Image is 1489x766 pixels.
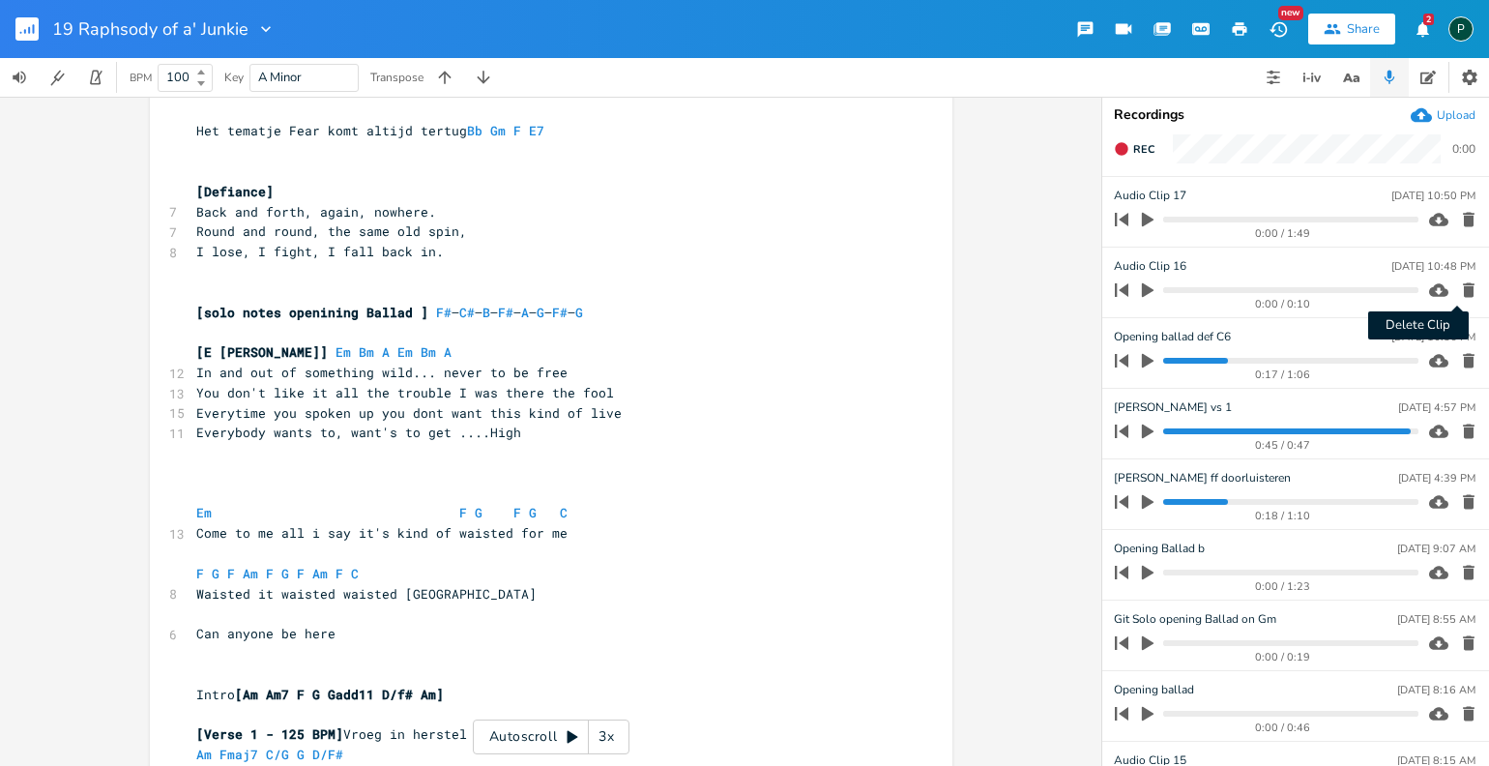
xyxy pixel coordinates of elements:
[1148,581,1418,592] div: 0:00 / 1:23
[196,203,436,221] span: Back and forth, again, nowhere.
[196,364,568,381] span: In and out of something wild... never to be free
[444,343,452,361] span: A
[382,343,390,361] span: A
[243,565,258,582] span: Am
[224,72,244,83] div: Key
[312,746,343,763] span: D/F#
[351,565,359,582] span: C
[196,504,212,521] span: Em
[281,565,289,582] span: G
[370,72,423,83] div: Transpose
[513,504,521,521] span: F
[196,686,452,703] span: Intro
[312,565,328,582] span: Am
[266,565,274,582] span: F
[219,746,258,763] span: Fmaj7
[196,725,467,743] span: Vroeg in herstel
[1448,7,1474,51] button: P
[1452,143,1475,155] div: 0:00
[467,122,482,139] span: Bb
[336,343,351,361] span: Em
[1114,540,1205,558] span: Opening Ballad b
[521,304,529,321] span: A
[1114,469,1291,487] span: [PERSON_NAME] ff doorluisteren
[52,20,248,38] span: 19 Raphsody of a' Junkie
[196,304,583,321] span: – – – – – – –
[1455,275,1481,306] button: Delete Clip
[1133,142,1154,157] span: Rec
[397,343,413,361] span: Em
[336,565,343,582] span: F
[513,122,521,139] span: F
[196,625,336,642] span: Can anyone be here
[1114,398,1232,417] span: [PERSON_NAME] vs 1
[196,565,204,582] span: F
[1114,328,1231,346] span: Opening ballad def C6
[475,504,482,521] span: G
[1148,299,1418,309] div: 0:00 / 0:10
[196,384,614,401] span: You don't like it all the trouble I was there the fool
[1114,108,1477,122] div: Recordings
[560,504,568,521] span: C
[1397,685,1475,695] div: [DATE] 8:16 AM
[235,686,444,703] span: [Am Am7 F G Gadd11 D/f# Am]
[552,304,568,321] span: F#
[297,746,305,763] span: G
[196,404,622,422] span: Everytime you spoken up you dont want this kind of live
[130,73,152,83] div: BPM
[196,343,328,361] span: [E [PERSON_NAME]]
[196,725,343,743] span: [Verse 1 - 125 BPM]
[1148,511,1418,521] div: 0:18 / 1:10
[196,222,467,240] span: Round and round, the same old spin,
[196,424,521,441] span: Everybody wants to, want's to get ....High
[498,304,513,321] span: F#
[1347,20,1380,38] div: Share
[196,585,537,603] span: Waisted it waisted waisted [GEOGRAPHIC_DATA]
[1114,257,1186,276] span: Audio Clip 16
[1391,332,1475,342] div: [DATE] 10:56 PM
[196,122,552,139] span: Het tematje Fear komt altijd tertug
[1114,187,1186,205] span: Audio Clip 17
[1114,681,1194,699] span: Opening ballad
[359,343,374,361] span: Bm
[529,122,544,139] span: E7
[1114,610,1276,629] span: Git Solo opening Ballad on Gm
[196,304,428,321] span: [solo notes openining Ballad ]
[1397,614,1475,625] div: [DATE] 8:55 AM
[1397,544,1475,554] div: [DATE] 9:07 AM
[459,504,467,521] span: F
[459,304,475,321] span: C#
[589,720,624,754] div: 3x
[1391,191,1475,201] div: [DATE] 10:50 PM
[1278,6,1303,20] div: New
[196,524,568,542] span: Come to me all i say it's kind of waisted for me
[473,720,629,754] div: Autoscroll
[212,565,219,582] span: G
[529,504,537,521] span: G
[196,243,444,260] span: I lose, I fight, I fall back in.
[196,746,212,763] span: Am
[436,304,452,321] span: F#
[421,343,436,361] span: Bm
[490,122,506,139] span: Gm
[1148,722,1418,733] div: 0:00 / 0:46
[1148,228,1418,239] div: 0:00 / 1:49
[537,304,544,321] span: G
[1106,133,1162,164] button: Rec
[1423,14,1434,25] div: 2
[1398,473,1475,484] div: [DATE] 4:39 PM
[266,746,289,763] span: C/G
[1148,369,1418,380] div: 0:17 / 1:06
[227,565,235,582] span: F
[1398,402,1475,413] div: [DATE] 4:57 PM
[575,304,583,321] span: G
[297,565,305,582] span: F
[482,304,490,321] span: B
[1148,440,1418,451] div: 0:45 / 0:47
[1411,104,1475,126] button: Upload
[1448,16,1474,42] div: Piepo
[1397,755,1475,766] div: [DATE] 8:15 AM
[1308,14,1395,44] button: Share
[1259,12,1298,46] button: New
[196,183,274,200] span: [Defiance]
